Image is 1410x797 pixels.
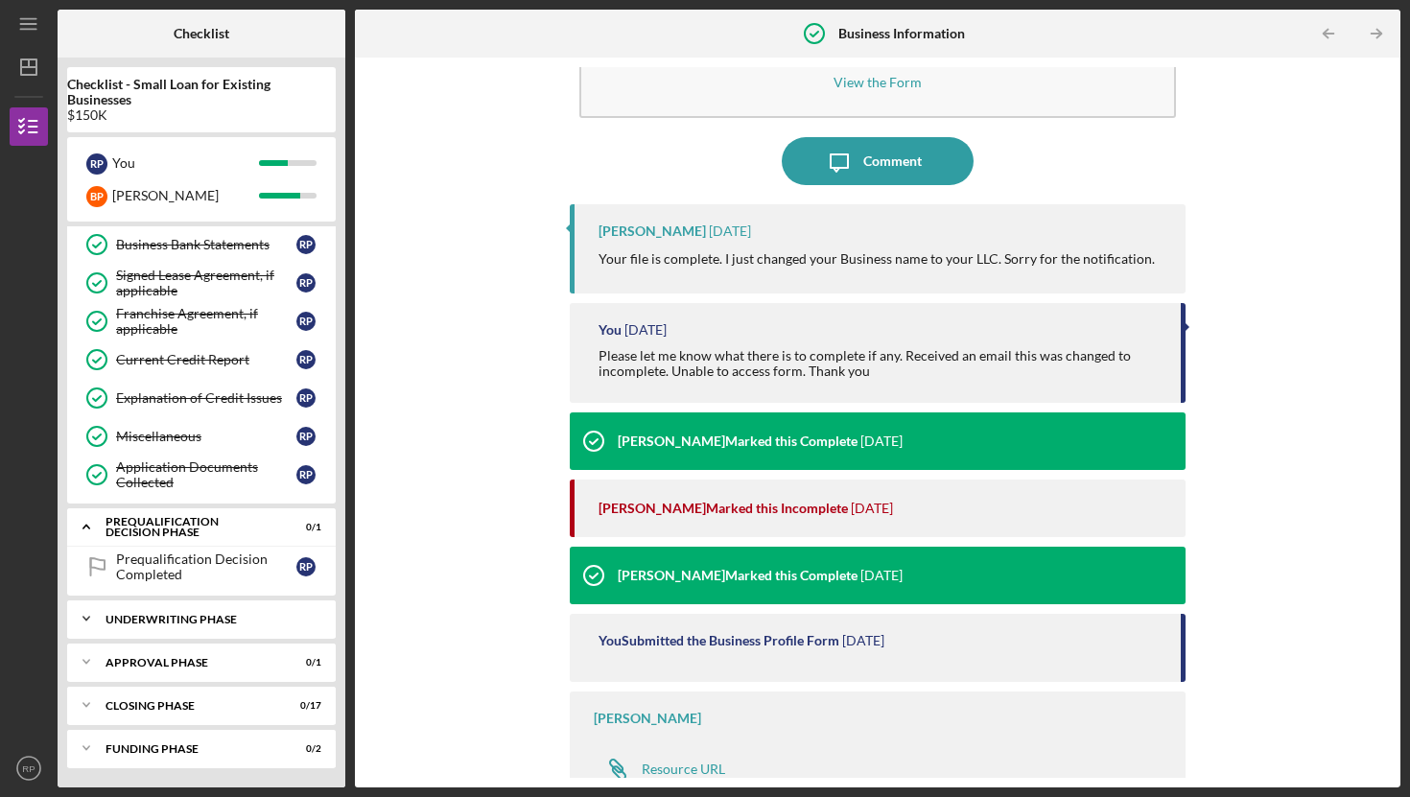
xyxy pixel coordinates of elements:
div: Approval Phase [106,657,273,668]
b: Checklist - Small Loan for Existing Businesses [67,77,336,107]
time: 2025-09-10 19:06 [624,322,667,338]
p: Your file is complete. I just changed your Business name to your LLC. Sorry for the notification. [599,248,1155,270]
a: Business Bank StatementsRP [77,225,326,264]
div: [PERSON_NAME] Marked this Complete [618,568,858,583]
text: RP [22,763,35,774]
div: 0 / 1 [287,522,321,533]
div: B P [86,186,107,207]
div: Explanation of Credit Issues [116,390,296,406]
div: [PERSON_NAME] Marked this Incomplete [599,501,848,516]
a: Current Credit ReportRP [77,340,326,379]
button: Comment [782,137,974,185]
div: Comment [863,137,922,185]
div: Please let me know what there is to complete if any. Received an email this was changed to incomp... [599,348,1162,379]
div: R P [296,427,316,446]
div: Business Bank Statements [116,237,296,252]
time: 2025-09-10 17:07 [851,501,893,516]
div: Resource URL [642,762,725,777]
button: RP [10,749,48,787]
time: 2025-09-05 19:08 [842,633,884,648]
div: $150K [67,107,336,123]
div: Miscellaneous [116,429,296,444]
div: Signed Lease Agreement, if applicable [116,268,296,298]
div: You Submitted the Business Profile Form [599,633,839,648]
div: 0 / 17 [287,700,321,712]
div: Current Credit Report [116,352,296,367]
a: Franchise Agreement, if applicableRP [77,302,326,340]
div: [PERSON_NAME] [599,223,706,239]
div: View the Form [834,75,922,89]
div: R P [86,153,107,175]
a: Resource URL [594,750,725,788]
div: R P [296,350,316,369]
div: [PERSON_NAME] [112,179,259,212]
a: Explanation of Credit IssuesRP [77,379,326,417]
time: 2025-09-10 19:08 [709,223,751,239]
div: R P [296,388,316,408]
div: [PERSON_NAME] Marked this Complete [618,434,858,449]
div: Prequalification Decision Completed [116,551,296,582]
div: Franchise Agreement, if applicable [116,306,296,337]
div: Underwriting Phase [106,614,312,625]
a: MiscellaneousRP [77,417,326,456]
b: Business Information [838,26,965,41]
time: 2025-09-08 17:21 [860,568,903,583]
a: Application Documents CollectedRP [77,456,326,494]
div: Prequalification Decision Phase [106,516,273,538]
div: 0 / 2 [287,743,321,755]
div: R P [296,235,316,254]
div: 0 / 1 [287,657,321,668]
a: Prequalification Decision CompletedRP [77,548,326,586]
div: You [112,147,259,179]
div: R P [296,273,316,293]
a: Signed Lease Agreement, if applicableRP [77,264,326,302]
div: Application Documents Collected [116,459,296,490]
div: R P [296,465,316,484]
b: Checklist [174,26,229,41]
div: [PERSON_NAME] [594,711,701,726]
div: You [599,322,622,338]
div: Funding Phase [106,743,273,755]
time: 2025-09-10 17:08 [860,434,903,449]
div: R P [296,312,316,331]
div: Closing Phase [106,700,273,712]
div: R P [296,557,316,576]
